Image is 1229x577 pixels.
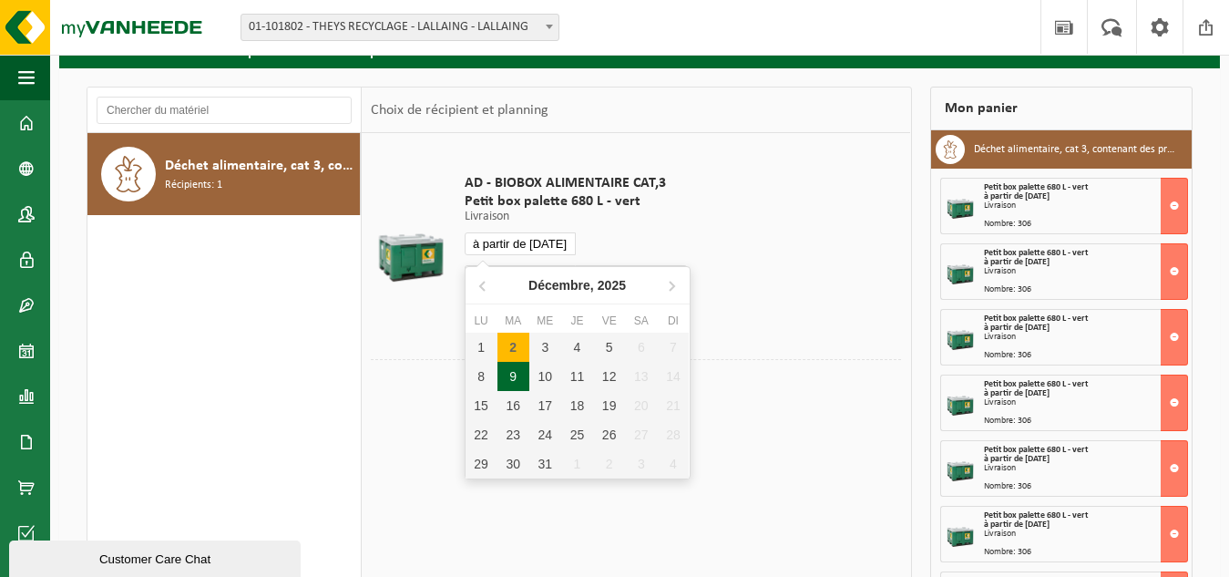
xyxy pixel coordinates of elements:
[165,155,355,177] span: Déchet alimentaire, cat 3, contenant des produits d'origine animale, emballage synthétique
[465,192,687,211] span: Petit box palette 680 L - vert
[984,520,1050,530] strong: à partir de [DATE]
[87,133,361,215] button: Déchet alimentaire, cat 3, contenant des produits d'origine animale, emballage synthétique Récipi...
[497,312,529,330] div: Ma
[625,312,657,330] div: Sa
[984,323,1050,333] strong: à partir de [DATE]
[561,449,593,479] div: 1
[465,174,687,192] span: AD - BIOBOX ALIMENTAIRE CAT,3
[984,267,1188,276] div: Livraison
[466,420,497,449] div: 22
[593,312,625,330] div: Ve
[984,445,1088,455] span: Petit box palette 680 L - vert
[984,398,1188,407] div: Livraison
[984,220,1188,229] div: Nombre: 306
[561,391,593,420] div: 18
[561,312,593,330] div: Je
[657,312,689,330] div: Di
[529,333,561,362] div: 3
[9,537,304,577] iframe: chat widget
[984,257,1050,267] strong: à partir de [DATE]
[984,454,1050,464] strong: à partir de [DATE]
[984,333,1188,342] div: Livraison
[576,265,687,289] span: Nombre
[930,87,1193,130] div: Mon panier
[529,420,561,449] div: 24
[984,182,1088,192] span: Petit box palette 680 L - vert
[497,391,529,420] div: 16
[241,14,559,41] span: 01-101802 - THEYS RECYCLAGE - LALLAING - LALLAING
[593,420,625,449] div: 26
[984,351,1188,360] div: Nombre: 306
[984,530,1188,539] div: Livraison
[521,271,633,300] div: Décembre,
[593,449,625,479] div: 2
[593,362,625,391] div: 12
[984,379,1088,389] span: Petit box palette 680 L - vert
[497,362,529,391] div: 9
[97,97,352,124] input: Chercher du matériel
[984,482,1188,491] div: Nombre: 306
[984,388,1050,398] strong: à partir de [DATE]
[561,333,593,362] div: 4
[593,391,625,420] div: 19
[466,391,497,420] div: 15
[466,449,497,479] div: 29
[497,333,529,362] div: 2
[984,548,1188,557] div: Nombre: 306
[529,362,561,391] div: 10
[529,391,561,420] div: 17
[984,191,1050,201] strong: à partir de [DATE]
[561,362,593,391] div: 11
[465,232,576,255] input: Sélectionnez date
[497,420,529,449] div: 23
[984,510,1088,520] span: Petit box palette 680 L - vert
[466,333,497,362] div: 1
[529,449,561,479] div: 31
[984,314,1088,324] span: Petit box palette 680 L - vert
[466,362,497,391] div: 8
[466,312,497,330] div: Lu
[984,248,1088,258] span: Petit box palette 680 L - vert
[362,88,558,133] div: Choix de récipient et planning
[984,417,1188,426] div: Nombre: 306
[974,135,1179,164] h3: Déchet alimentaire, cat 3, contenant des produits d'origine animale, emballage synthétique
[241,15,558,40] span: 01-101802 - THEYS RECYCLAGE - LALLAING - LALLAING
[984,201,1188,211] div: Livraison
[984,285,1188,294] div: Nombre: 306
[598,279,626,292] i: 2025
[465,211,687,223] p: Livraison
[165,177,222,194] span: Récipients: 1
[529,312,561,330] div: Me
[593,333,625,362] div: 5
[497,449,529,479] div: 30
[561,420,593,449] div: 25
[984,464,1188,473] div: Livraison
